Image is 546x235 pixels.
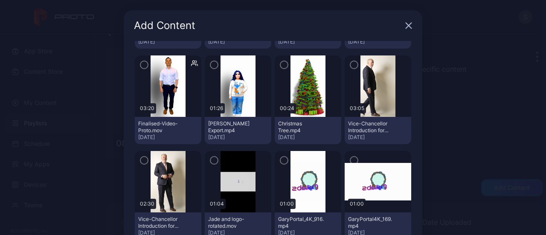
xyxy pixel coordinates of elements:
div: Vice-Chancellor Introduction for Halls.mp4 [348,120,395,134]
div: 01:26 [208,103,225,113]
div: 01:00 [348,199,366,209]
div: Sara Export.mp4 [208,120,255,134]
div: 03:05 [348,103,366,113]
div: [DATE] [208,38,268,45]
div: GaryPortal4K_169.mp4 [348,216,395,229]
div: [DATE] [278,134,338,141]
div: 00:24 [278,103,296,113]
div: [DATE] [348,134,408,141]
div: [DATE] [138,134,198,141]
div: Vice-Chancellor Introduction for Open Day.mp4 [138,216,185,229]
div: 01:04 [208,199,226,209]
div: 01:00 [278,199,296,209]
div: Christmas Tree.mp4 [278,120,325,134]
div: [DATE] [278,38,338,45]
div: [DATE] [348,38,408,45]
div: Finalised-Video-Proto.mov [138,120,185,134]
div: Jade and logo-rotated.mov [208,216,255,229]
div: [DATE] [208,134,268,141]
div: Add Content [134,20,402,31]
div: GaryPortal_4K_916.mp4 [278,216,325,229]
div: 02:30 [138,199,156,209]
div: [DATE] [138,38,198,45]
div: 03:20 [138,103,156,113]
